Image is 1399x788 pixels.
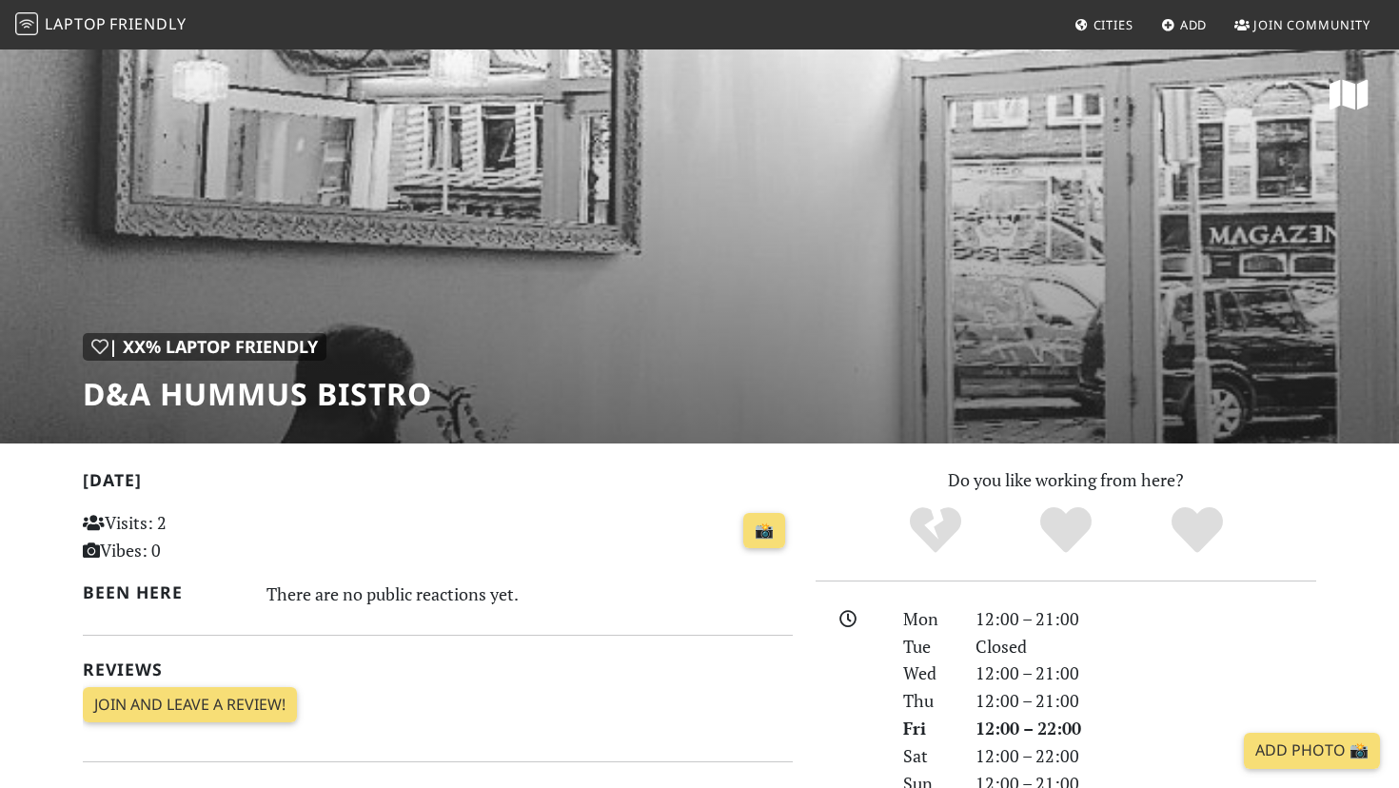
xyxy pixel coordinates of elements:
[892,687,964,715] div: Thu
[1180,16,1208,33] span: Add
[1153,8,1215,42] a: Add
[266,579,794,609] div: There are no public reactions yet.
[1000,504,1132,557] div: Yes
[816,466,1316,494] p: Do you like working from here?
[743,513,785,549] a: 📸
[964,742,1328,770] div: 12:00 – 22:00
[1227,8,1378,42] a: Join Community
[109,13,186,34] span: Friendly
[870,504,1001,557] div: No
[1067,8,1141,42] a: Cities
[964,605,1328,633] div: 12:00 – 21:00
[45,13,107,34] span: Laptop
[964,660,1328,687] div: 12:00 – 21:00
[1094,16,1133,33] span: Cities
[892,715,964,742] div: Fri
[964,715,1328,742] div: 12:00 – 22:00
[83,582,244,602] h2: Been here
[892,742,964,770] div: Sat
[892,633,964,660] div: Tue
[964,633,1328,660] div: Closed
[83,660,793,680] h2: Reviews
[1253,16,1370,33] span: Join Community
[83,470,793,498] h2: [DATE]
[1132,504,1263,557] div: Definitely!
[15,12,38,35] img: LaptopFriendly
[892,660,964,687] div: Wed
[83,376,432,412] h1: d&a hummus bistro
[964,687,1328,715] div: 12:00 – 21:00
[1244,733,1380,769] a: Add Photo 📸
[83,687,297,723] a: Join and leave a review!
[83,333,326,361] div: | XX% Laptop Friendly
[892,605,964,633] div: Mon
[83,509,305,564] p: Visits: 2 Vibes: 0
[15,9,187,42] a: LaptopFriendly LaptopFriendly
